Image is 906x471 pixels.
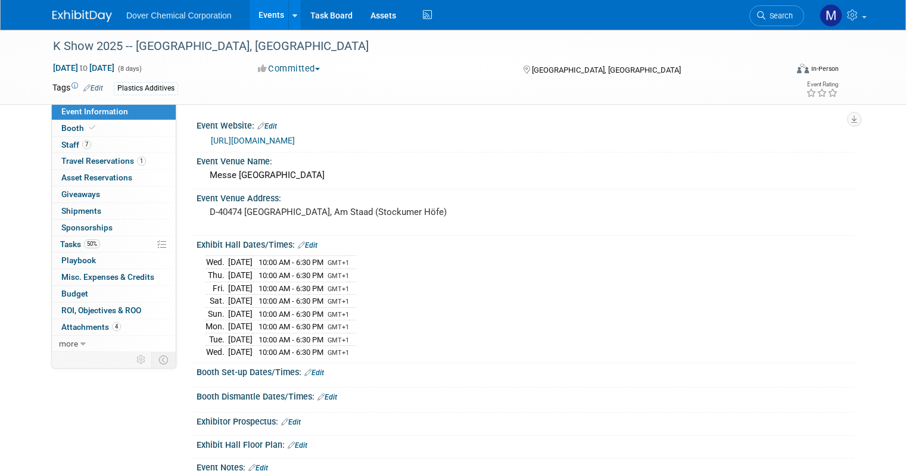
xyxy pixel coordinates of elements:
[126,11,232,20] span: Dover Chemical Corporation
[112,322,121,331] span: 4
[328,298,349,305] span: GMT+1
[52,319,176,335] a: Attachments4
[52,269,176,285] a: Misc. Expenses & Credits
[328,323,349,331] span: GMT+1
[197,189,854,204] div: Event Venue Address:
[206,320,228,333] td: Mon.
[259,322,323,331] span: 10:00 AM - 6:30 PM
[61,305,141,315] span: ROI, Objectives & ROO
[806,82,838,88] div: Event Rating
[197,413,854,428] div: Exhibitor Prospectus:
[197,388,854,403] div: Booth Dismantle Dates/Times:
[206,295,228,308] td: Sat.
[211,136,295,145] a: [URL][DOMAIN_NAME]
[328,349,349,357] span: GMT+1
[228,295,253,308] td: [DATE]
[52,220,176,236] a: Sponsorships
[52,252,176,269] a: Playbook
[78,63,89,73] span: to
[328,272,349,280] span: GMT+1
[328,336,349,344] span: GMT+1
[61,156,146,166] span: Travel Reservations
[52,153,176,169] a: Travel Reservations1
[259,284,323,293] span: 10:00 AM - 6:30 PM
[61,107,128,116] span: Event Information
[797,64,809,73] img: Format-Inperson.png
[259,335,323,344] span: 10:00 AM - 6:30 PM
[52,104,176,120] a: Event Information
[197,436,854,451] div: Exhibit Hall Floor Plan:
[52,137,176,153] a: Staff7
[811,64,839,73] div: In-Person
[131,352,152,367] td: Personalize Event Tab Strip
[228,333,253,346] td: [DATE]
[52,82,103,95] td: Tags
[820,4,842,27] img: Megan Hopkins
[61,255,96,265] span: Playbook
[288,441,307,450] a: Edit
[61,123,98,133] span: Booth
[52,302,176,319] a: ROI, Objectives & ROO
[52,286,176,302] a: Budget
[89,124,95,131] i: Booth reservation complete
[749,5,804,26] a: Search
[723,62,839,80] div: Event Format
[117,65,142,73] span: (8 days)
[259,310,323,319] span: 10:00 AM - 6:30 PM
[328,311,349,319] span: GMT+1
[259,271,323,280] span: 10:00 AM - 6:30 PM
[228,256,253,269] td: [DATE]
[259,258,323,267] span: 10:00 AM - 6:30 PM
[52,63,115,73] span: [DATE] [DATE]
[206,307,228,320] td: Sun.
[281,418,301,426] a: Edit
[228,269,253,282] td: [DATE]
[61,173,132,182] span: Asset Reservations
[228,307,253,320] td: [DATE]
[61,272,154,282] span: Misc. Expenses & Credits
[317,393,337,401] a: Edit
[197,363,854,379] div: Booth Set-up Dates/Times:
[206,333,228,346] td: Tue.
[206,269,228,282] td: Thu.
[532,65,681,74] span: [GEOGRAPHIC_DATA], [GEOGRAPHIC_DATA]
[228,282,253,295] td: [DATE]
[152,352,176,367] td: Toggle Event Tabs
[52,336,176,352] a: more
[61,206,101,216] span: Shipments
[52,186,176,202] a: Giveaways
[206,282,228,295] td: Fri.
[59,339,78,348] span: more
[257,122,277,130] a: Edit
[206,166,845,185] div: Messe [GEOGRAPHIC_DATA]
[197,236,854,251] div: Exhibit Hall Dates/Times:
[765,11,793,20] span: Search
[210,207,457,217] pre: D-40474 [GEOGRAPHIC_DATA], Am Staad (Stockumer Höfe)
[52,120,176,136] a: Booth
[228,346,253,358] td: [DATE]
[61,322,121,332] span: Attachments
[206,346,228,358] td: Wed.
[60,239,100,249] span: Tasks
[84,239,100,248] span: 50%
[61,189,100,199] span: Giveaways
[52,10,112,22] img: ExhibitDay
[137,157,146,166] span: 1
[254,63,325,75] button: Committed
[52,203,176,219] a: Shipments
[259,348,323,357] span: 10:00 AM - 6:30 PM
[228,320,253,333] td: [DATE]
[83,84,103,92] a: Edit
[52,170,176,186] a: Asset Reservations
[197,152,854,167] div: Event Venue Name:
[298,241,317,249] a: Edit
[328,259,349,267] span: GMT+1
[197,117,854,132] div: Event Website:
[61,289,88,298] span: Budget
[328,285,349,293] span: GMT+1
[52,236,176,252] a: Tasks50%
[49,36,772,57] div: K Show 2025 -- [GEOGRAPHIC_DATA], [GEOGRAPHIC_DATA]
[61,223,113,232] span: Sponsorships
[304,369,324,377] a: Edit
[114,82,178,95] div: Plastics Additives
